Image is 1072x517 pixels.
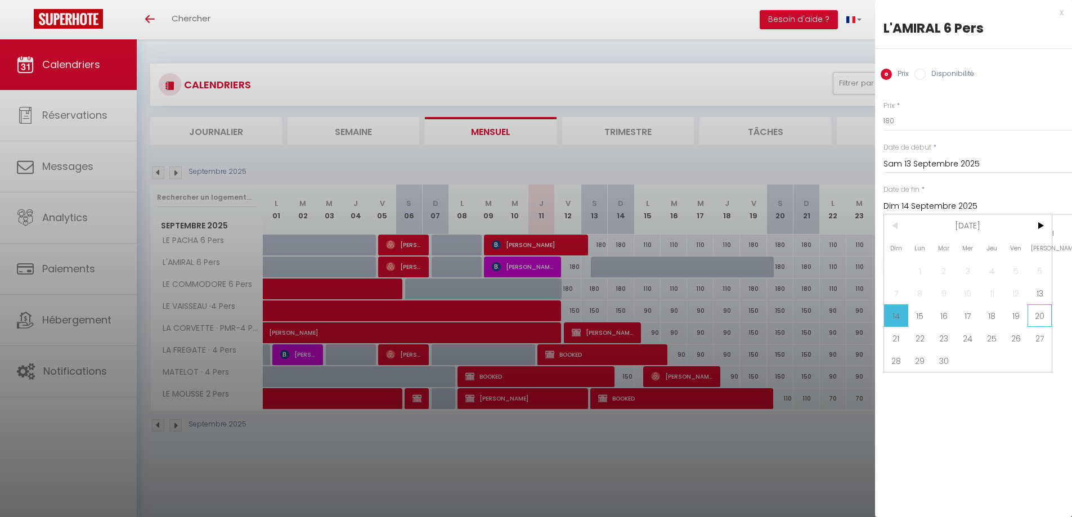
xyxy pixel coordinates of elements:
[9,5,43,38] button: Ouvrir le widget de chat LiveChat
[1004,282,1028,304] span: 12
[884,327,908,349] span: 21
[1028,282,1052,304] span: 13
[980,304,1004,327] span: 18
[956,304,980,327] span: 17
[932,304,956,327] span: 16
[1004,327,1028,349] span: 26
[956,259,980,282] span: 3
[908,259,932,282] span: 1
[932,237,956,259] span: Mar
[908,282,932,304] span: 8
[932,259,956,282] span: 2
[1028,304,1052,327] span: 20
[908,349,932,372] span: 29
[956,282,980,304] span: 10
[926,69,974,81] label: Disponibilité
[980,282,1004,304] span: 11
[892,69,909,81] label: Prix
[932,327,956,349] span: 23
[883,19,1064,37] div: L'AMIRAL 6 Pers
[1004,304,1028,327] span: 19
[932,282,956,304] span: 9
[1004,259,1028,282] span: 5
[883,185,920,195] label: Date de fin
[884,282,908,304] span: 7
[884,237,908,259] span: Dim
[1004,237,1028,259] span: Ven
[956,237,980,259] span: Mer
[883,142,931,153] label: Date de début
[932,349,956,372] span: 30
[980,237,1004,259] span: Jeu
[908,304,932,327] span: 15
[1028,327,1052,349] span: 27
[1028,237,1052,259] span: [PERSON_NAME]
[875,6,1064,19] div: x
[908,214,1028,237] span: [DATE]
[884,214,908,237] span: <
[980,259,1004,282] span: 4
[1028,214,1052,237] span: >
[1028,259,1052,282] span: 6
[908,237,932,259] span: Lun
[883,101,895,111] label: Prix
[884,304,908,327] span: 14
[908,327,932,349] span: 22
[884,349,908,372] span: 28
[980,327,1004,349] span: 25
[956,327,980,349] span: 24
